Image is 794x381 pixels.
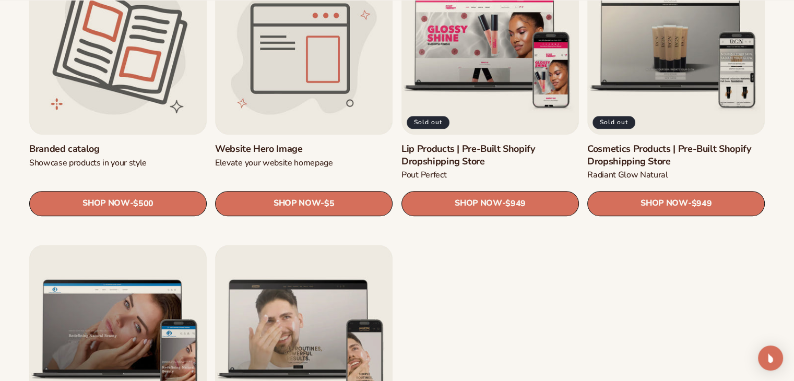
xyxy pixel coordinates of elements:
[324,198,334,208] span: $5
[215,190,393,216] a: SHOP NOW- $5
[133,198,153,208] span: $500
[401,190,579,216] a: SHOP NOW- $949
[587,143,765,168] a: Cosmetics Products | Pre-Built Shopify Dropshipping Store
[505,198,526,208] span: $949
[455,198,502,208] span: SHOP NOW
[82,198,129,208] span: SHOP NOW
[29,190,207,216] a: SHOP NOW- $500
[274,198,321,208] span: SHOP NOW
[758,346,783,371] div: Open Intercom Messenger
[215,143,393,155] a: Website Hero Image
[401,143,579,168] a: Lip Products | Pre-Built Shopify Dropshipping Store
[691,198,712,208] span: $949
[641,198,688,208] span: SHOP NOW
[29,143,207,155] a: Branded catalog
[587,190,765,216] a: SHOP NOW- $949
